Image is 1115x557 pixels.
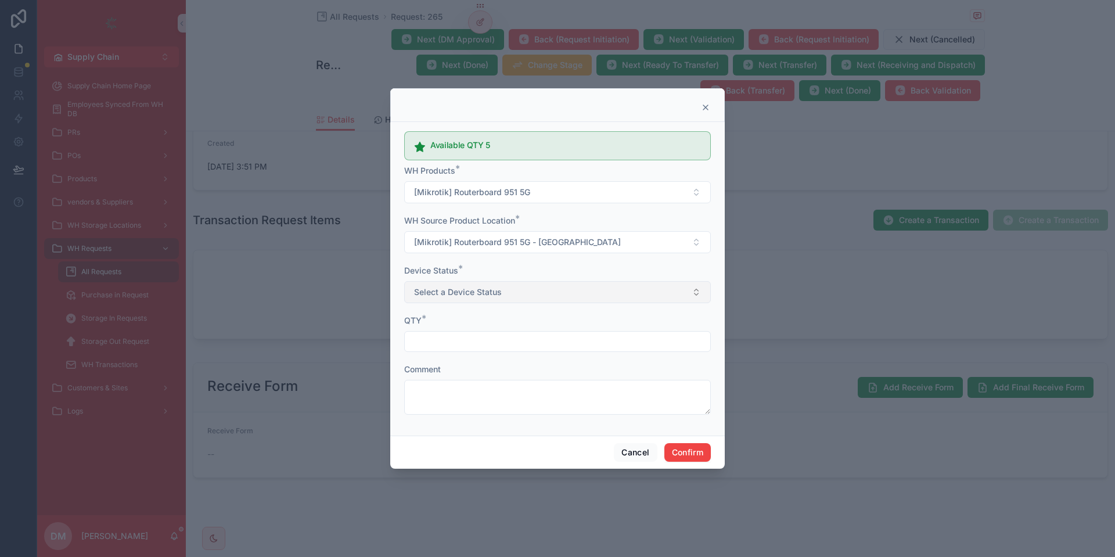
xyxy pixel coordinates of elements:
[404,265,458,275] span: Device Status
[404,281,711,303] button: Select Button
[614,443,657,462] button: Cancel
[404,315,422,325] span: QTY
[414,286,502,298] span: Select a Device Status
[430,141,701,149] h5: Available QTY 5
[404,215,515,225] span: WH Source Product Location
[664,443,711,462] button: Confirm
[414,236,621,248] span: [Mikrotik] Routerboard 951 5G - [GEOGRAPHIC_DATA]
[414,186,530,198] span: [Mikrotik] Routerboard 951 5G
[404,231,711,253] button: Select Button
[404,364,441,374] span: Comment
[404,166,455,175] span: WH Products
[404,181,711,203] button: Select Button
